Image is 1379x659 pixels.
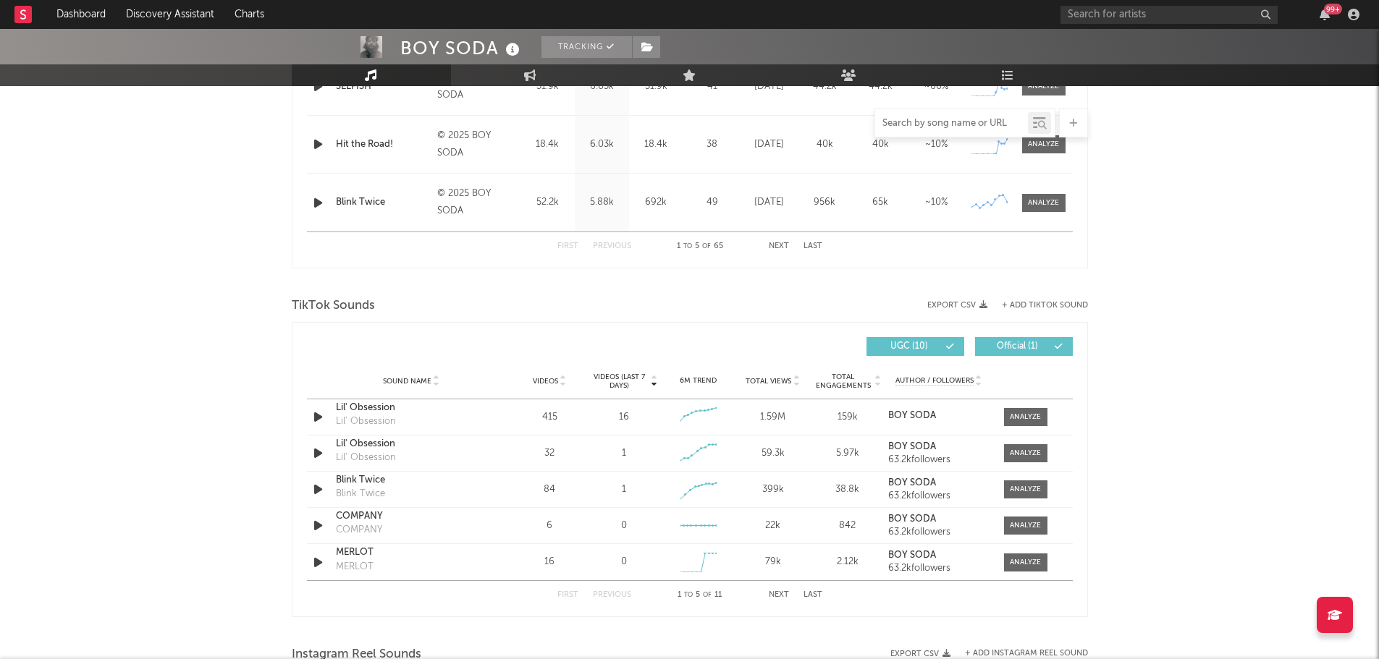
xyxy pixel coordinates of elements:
button: UGC(10) [866,337,964,356]
span: Sound Name [383,377,431,386]
span: TikTok Sounds [292,297,375,315]
div: 16 [619,410,629,425]
div: 692k [633,195,680,210]
div: 52.2k [524,195,571,210]
div: © 2025 BOY SODA [437,69,516,104]
input: Search by song name or URL [875,118,1028,129]
div: 63.2k followers [888,455,989,465]
a: BOY SODA [888,442,989,452]
div: 65k [856,195,905,210]
div: 59.3k [739,446,806,461]
button: First [557,591,578,599]
div: 18.4k [524,137,571,152]
div: + Add Instagram Reel Sound [950,650,1088,658]
div: 31.9k [633,80,680,94]
div: 0 [621,519,627,533]
button: + Add TikTok Sound [1002,302,1088,310]
a: Blink Twice [336,195,431,210]
input: Search for artists [1060,6,1278,24]
a: BOY SODA [888,411,989,421]
div: 18.4k [633,137,680,152]
div: 38.8k [814,482,881,497]
button: Previous [593,242,631,250]
button: First [557,242,578,250]
div: 40k [801,137,849,152]
a: BOY SODA [888,514,989,524]
span: Author / Followers [895,376,974,386]
div: [DATE] [745,195,793,210]
strong: BOY SODA [888,442,936,451]
div: 1 [622,446,626,461]
div: © 2025 BOY SODA [437,127,516,162]
div: © 2025 BOY SODA [437,185,516,220]
div: 79k [739,555,806,569]
div: Lil' Obsession [336,414,396,429]
button: Last [804,242,822,250]
span: Videos [533,377,558,386]
a: BOY SODA [888,550,989,561]
strong: BOY SODA [888,411,936,420]
div: 6.03k [578,80,625,94]
div: 1.59M [739,410,806,425]
div: 31.9k [524,80,571,94]
div: 16 [516,555,583,569]
div: 415 [516,410,583,425]
span: to [684,592,693,598]
strong: BOY SODA [888,550,936,560]
div: 1 5 65 [660,238,740,255]
button: Next [769,591,789,599]
div: 40k [856,137,905,152]
div: 5.97k [814,446,881,461]
div: 1 5 11 [660,587,740,604]
span: Total Engagements [814,373,872,390]
div: 6 [516,519,583,533]
strong: BOY SODA [888,478,936,488]
button: Export CSV [890,650,950,658]
div: 956k [801,195,849,210]
div: 842 [814,519,881,533]
span: of [703,592,712,598]
div: 63.2k followers [888,527,989,537]
a: COMPANY [336,509,487,524]
button: Last [804,591,822,599]
span: UGC ( 10 ) [876,342,942,351]
a: SELFISH [336,80,431,94]
div: 49 [687,195,738,210]
button: Official(1) [975,337,1073,356]
div: ~ 60 % [912,80,961,94]
button: + Add Instagram Reel Sound [965,650,1088,658]
div: Lil' Obsession [336,401,487,415]
div: 5.88k [578,195,625,210]
a: Hit the Road! [336,137,431,152]
div: 1 [622,482,626,497]
div: 63.2k followers [888,564,989,574]
div: ~ 10 % [912,195,961,210]
button: Export CSV [927,301,987,310]
a: Lil' Obsession [336,437,487,451]
button: Previous [593,591,631,599]
div: COMPANY [336,523,382,537]
span: to [683,243,692,250]
div: 22k [739,519,806,533]
div: 6.03k [578,137,625,152]
button: 99+ [1320,9,1330,20]
div: [DATE] [745,137,793,152]
div: 44.2k [856,80,905,94]
div: 84 [516,482,583,497]
div: 32 [516,446,583,461]
div: MERLOT [336,560,374,574]
div: Lil' Obsession [336,451,396,465]
div: 63.2k followers [888,491,989,501]
div: 6M Trend [665,375,732,386]
div: 0 [621,555,627,569]
span: of [702,243,711,250]
div: Blink Twice [336,487,385,501]
span: Official ( 1 ) [984,342,1051,351]
a: MERLOT [336,545,487,560]
div: Blink Twice [336,473,487,488]
span: Total Views [746,377,791,386]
